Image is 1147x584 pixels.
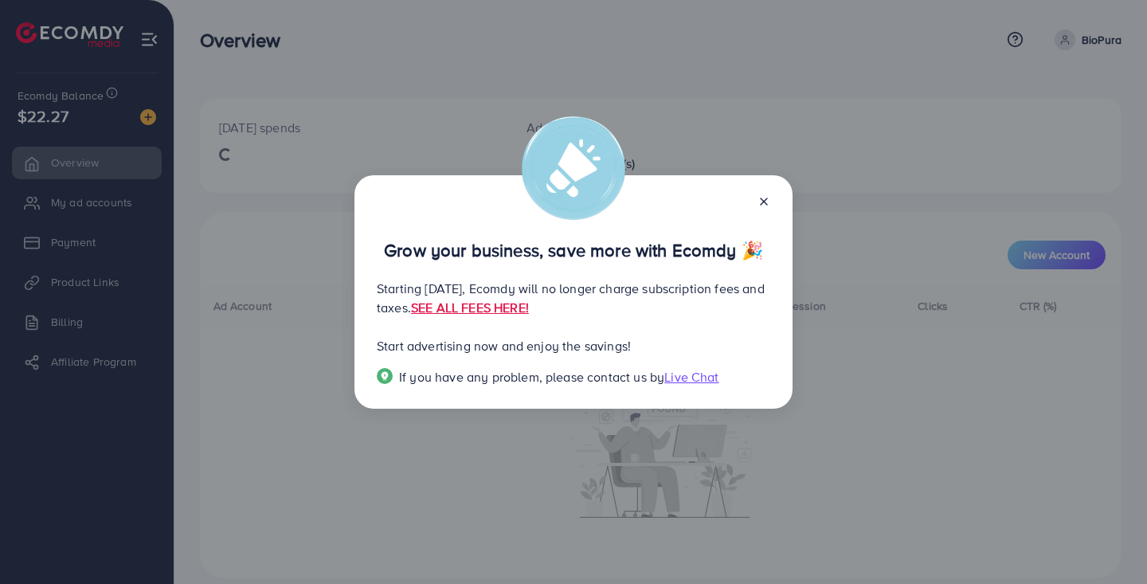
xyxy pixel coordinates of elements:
[522,116,625,220] img: alert
[377,241,770,260] p: Grow your business, save more with Ecomdy 🎉
[377,368,393,384] img: Popup guide
[399,368,664,386] span: If you have any problem, please contact us by
[664,368,718,386] span: Live Chat
[411,299,529,316] a: SEE ALL FEES HERE!
[377,336,770,355] p: Start advertising now and enjoy the savings!
[377,279,770,317] p: Starting [DATE], Ecomdy will no longer charge subscription fees and taxes.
